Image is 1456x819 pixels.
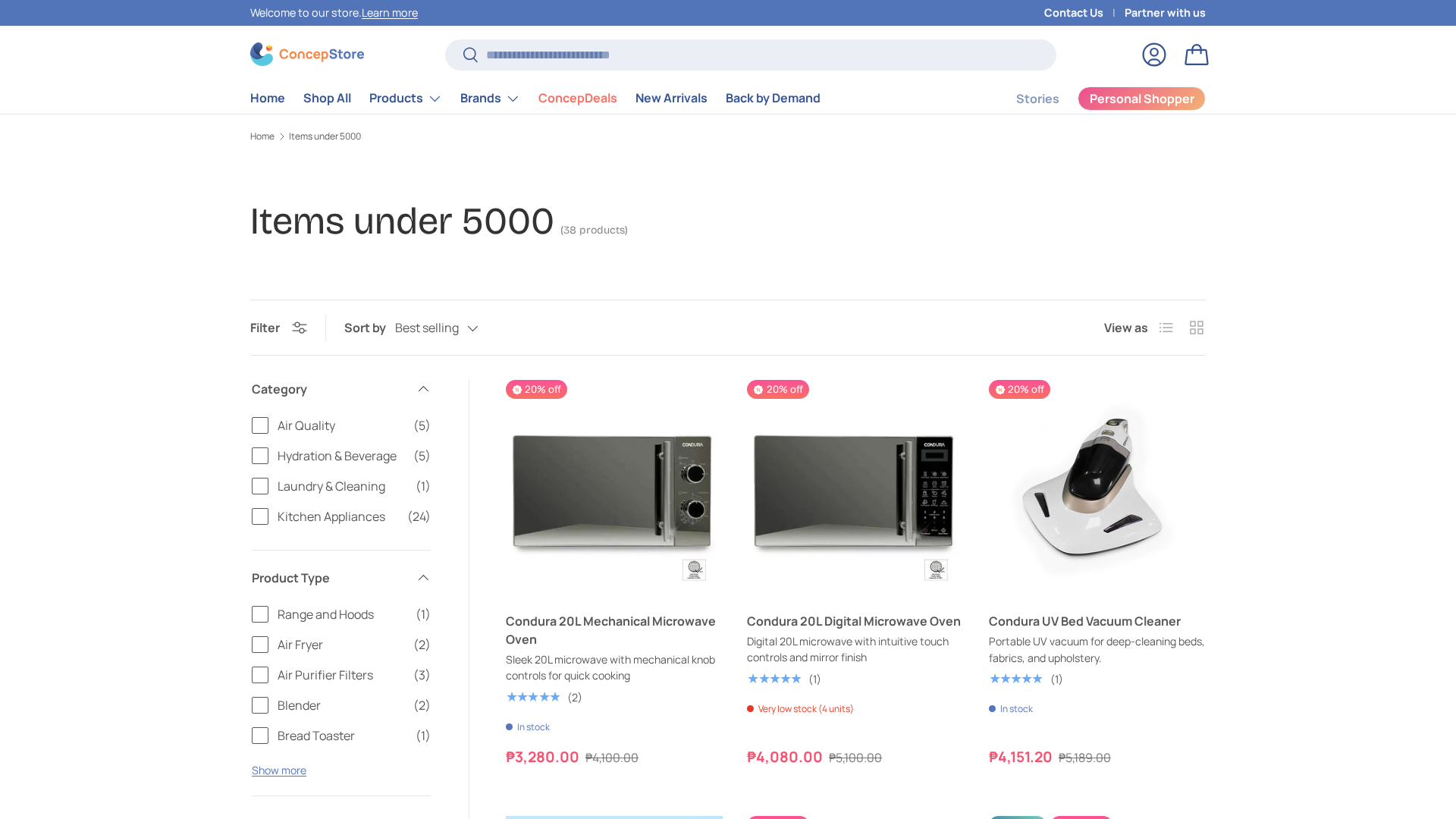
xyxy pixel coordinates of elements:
span: Laundry & Cleaning [278,477,406,495]
span: Blender [278,696,404,714]
img: ConcepStore [250,42,364,66]
a: ConcepDeals [538,83,617,113]
a: Condura 20L Mechanical Microwave Oven [506,612,723,648]
summary: Brands [451,83,529,114]
nav: Primary [250,83,821,114]
span: Product Type [252,569,406,587]
label: Sort by [344,318,395,337]
span: (38 products) [560,224,628,237]
span: 20% off [989,380,1050,399]
a: Condura UV Bed Vacuum Cleaner [989,380,1206,597]
a: Products [369,83,442,114]
nav: Secondary [980,83,1206,114]
a: New Arrivals [635,83,708,113]
span: Range and Hoods [278,605,406,623]
span: (24) [407,507,431,526]
span: Filter [250,319,280,336]
span: (3) [413,666,431,684]
a: Shop All [303,83,351,113]
span: Kitchen Appliances [278,507,398,526]
span: 20% off [747,380,808,399]
a: Personal Shopper [1078,86,1206,111]
span: (2) [413,696,431,714]
span: (1) [416,726,431,745]
p: Welcome to our store. [250,5,418,21]
span: Hydration & Beverage [278,447,404,465]
a: Condura 20L Digital Microwave Oven [747,612,964,630]
a: Learn more [362,5,418,20]
button: Filter [250,319,307,336]
span: Bread Toaster [278,726,406,745]
nav: Breadcrumbs [250,130,1206,143]
a: Brands [460,83,520,114]
summary: Product Type [252,551,431,605]
span: Category [252,380,406,398]
h1: Items under 5000 [250,199,554,243]
a: Items under 5000 [289,132,361,141]
a: Home [250,132,275,141]
span: (1) [416,605,431,623]
a: Back by Demand [726,83,821,113]
span: 20% off [506,380,567,399]
summary: Category [252,362,431,416]
span: (5) [413,447,431,465]
span: (5) [413,416,431,435]
button: Best selling [395,315,509,342]
span: (2) [413,635,431,654]
summary: Products [360,83,451,114]
span: Air Purifier Filters [278,666,404,684]
a: Stories [1016,84,1059,114]
a: Contact Us [1044,5,1125,21]
a: Condura UV Bed Vacuum Cleaner [989,612,1206,630]
span: (1) [416,477,431,495]
span: View as [1104,318,1148,337]
span: Air Fryer [278,635,404,654]
a: Home [250,83,285,113]
a: Condura 20L Mechanical Microwave Oven [506,380,723,597]
button: Show more [252,763,306,777]
a: Condura 20L Digital Microwave Oven [747,380,964,597]
span: Personal Shopper [1090,93,1194,105]
a: Partner with us [1125,5,1206,21]
span: Air Quality [278,416,404,435]
span: Best selling [395,321,459,335]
